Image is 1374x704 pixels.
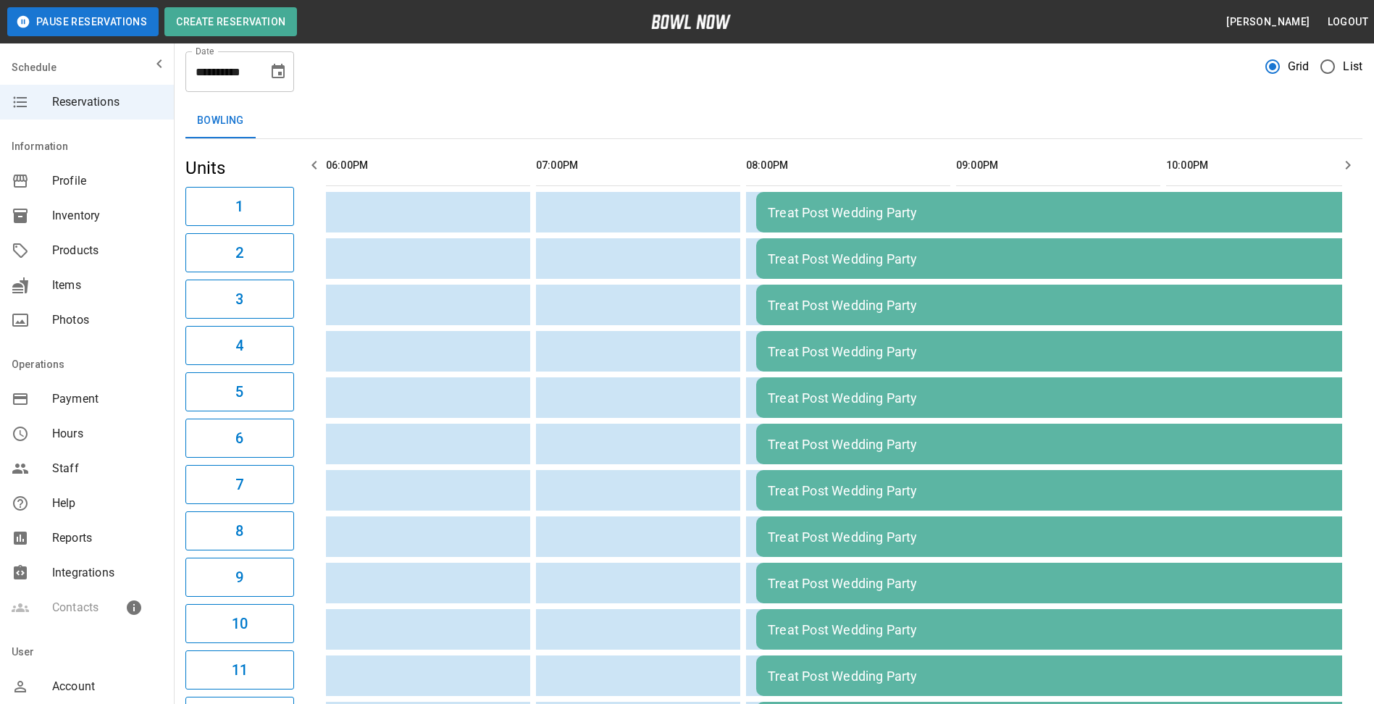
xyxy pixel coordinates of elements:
[235,195,243,218] h6: 1
[235,380,243,403] h6: 5
[52,529,162,547] span: Reports
[52,495,162,512] span: Help
[768,205,1373,220] div: Treat Post Wedding Party
[768,669,1373,684] div: Treat Post Wedding Party
[185,326,294,365] button: 4
[52,564,162,582] span: Integrations
[52,207,162,225] span: Inventory
[768,437,1373,452] div: Treat Post Wedding Party
[52,93,162,111] span: Reservations
[52,425,162,443] span: Hours
[185,156,294,180] h5: Units
[185,511,294,550] button: 8
[52,311,162,329] span: Photos
[185,187,294,226] button: 1
[52,242,162,259] span: Products
[768,298,1373,313] div: Treat Post Wedding Party
[768,344,1373,359] div: Treat Post Wedding Party
[185,280,294,319] button: 3
[52,678,162,695] span: Account
[651,14,731,29] img: logo
[768,622,1373,637] div: Treat Post Wedding Party
[164,7,297,36] button: Create Reservation
[185,419,294,458] button: 6
[235,427,243,450] h6: 6
[235,288,243,311] h6: 3
[235,334,243,357] h6: 4
[235,473,243,496] h6: 7
[235,566,243,589] h6: 9
[1220,9,1315,35] button: [PERSON_NAME]
[185,233,294,272] button: 2
[185,465,294,504] button: 7
[1322,9,1374,35] button: Logout
[185,372,294,411] button: 5
[52,460,162,477] span: Staff
[52,390,162,408] span: Payment
[1288,58,1310,75] span: Grid
[768,390,1373,406] div: Treat Post Wedding Party
[185,104,256,138] button: Bowling
[185,650,294,690] button: 11
[52,172,162,190] span: Profile
[185,604,294,643] button: 10
[235,519,243,542] h6: 8
[235,241,243,264] h6: 2
[768,529,1373,545] div: Treat Post Wedding Party
[185,558,294,597] button: 9
[264,57,293,86] button: Choose date, selected date is Sep 27, 2025
[7,7,159,36] button: Pause Reservations
[52,277,162,294] span: Items
[232,658,248,682] h6: 11
[768,576,1373,591] div: Treat Post Wedding Party
[768,251,1373,267] div: Treat Post Wedding Party
[232,612,248,635] h6: 10
[185,104,1362,138] div: inventory tabs
[768,483,1373,498] div: Treat Post Wedding Party
[1343,58,1362,75] span: List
